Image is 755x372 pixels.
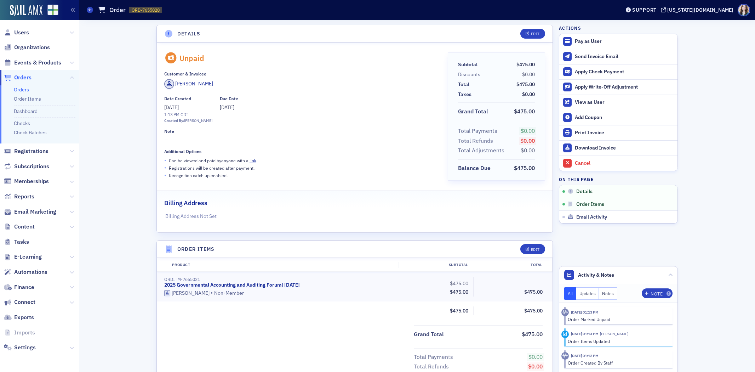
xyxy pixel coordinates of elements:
[164,289,394,297] div: Non-Member
[514,108,535,115] span: $475.00
[4,329,35,337] a: Imports
[164,104,179,111] span: [DATE]
[220,104,234,111] span: [DATE]
[14,163,49,170] span: Subscriptions
[559,156,677,171] button: Cancel
[575,145,674,151] div: Download Invoice
[4,163,49,170] a: Subscriptions
[167,262,399,268] div: Product
[414,330,444,339] div: Grand Total
[164,157,166,164] span: •
[568,316,668,322] div: Order Marked Unpaid
[4,147,48,155] a: Registrations
[164,290,210,297] a: [PERSON_NAME]
[514,164,535,171] span: $475.00
[220,96,238,101] div: Due Date
[175,80,213,88] div: [PERSON_NAME]
[559,95,677,110] button: View as User
[164,164,166,171] span: •
[522,71,535,78] span: $0.00
[575,84,674,90] div: Apply Write-Off Adjustment
[4,344,36,351] a: Settings
[164,129,174,134] div: Note
[575,53,674,60] div: Send Invoice Email
[559,140,677,156] a: Download Invoice
[414,362,451,371] span: Total Refunds
[169,172,228,179] p: Recognition catch up enabled.
[651,292,663,296] div: Note
[458,81,469,88] div: Total
[458,71,480,78] div: Discounts
[399,262,473,268] div: Subtotal
[14,253,42,261] span: E-Learning
[559,125,677,140] a: Print Invoice
[4,193,34,201] a: Reports
[109,6,126,14] h1: Order
[458,164,493,173] span: Balance Due
[4,177,49,185] a: Memberships
[458,127,500,135] span: Total Payments
[520,244,545,254] button: Edit
[14,96,41,102] a: Order Items
[571,353,599,358] time: 10/10/2025 01:12 PM
[4,238,29,246] a: Tasks
[458,146,504,155] div: Total Adjustments
[599,287,617,300] button: Notes
[458,61,480,68] span: Subtotal
[632,7,657,13] div: Support
[14,29,29,36] span: Users
[458,137,496,145] span: Total Refunds
[211,289,213,297] span: •
[177,30,201,38] h4: Details
[575,38,674,45] div: Pay as User
[531,248,540,252] div: Edit
[165,213,544,220] p: Billing Address Not Set
[14,108,38,114] a: Dashboard
[559,49,677,64] button: Send Invoice Email
[250,158,256,163] a: link
[450,308,468,314] span: $475.00
[414,362,449,371] div: Total Refunds
[516,81,535,88] span: $475.00
[164,277,394,282] div: ORDITM-7655021
[561,309,569,316] div: Activity
[576,214,607,220] span: Email Activity
[575,114,674,121] div: Add Coupon
[14,283,34,291] span: Finance
[179,112,189,117] span: CDT
[14,268,47,276] span: Automations
[524,289,543,295] span: $475.00
[14,208,56,216] span: Email Marketing
[561,331,569,338] div: Activity
[522,331,543,338] span: $475.00
[458,127,497,135] div: Total Payments
[522,91,535,97] span: $0.00
[458,91,471,98] div: Taxes
[473,262,547,268] div: Total
[661,7,736,12] button: [US_STATE][DOMAIN_NAME]
[521,147,535,154] span: $0.00
[576,287,599,300] button: Updates
[14,86,29,93] a: Orders
[14,223,35,231] span: Content
[4,223,35,231] a: Content
[576,188,593,195] span: Details
[559,34,677,49] button: Pay as User
[520,29,545,39] button: Edit
[4,314,34,321] a: Exports
[169,157,257,164] p: Can be viewed and paid by anyone with a .
[642,288,673,298] button: Note
[528,353,543,360] span: $0.00
[458,61,477,68] div: Subtotal
[568,338,668,344] div: Order Items Updated
[524,308,543,314] span: $475.00
[164,136,438,144] span: —
[4,59,61,67] a: Events & Products
[4,283,34,291] a: Finance
[575,69,674,75] div: Apply Check Payment
[179,53,204,63] div: Unpaid
[10,5,42,16] a: SailAMX
[164,79,213,89] a: [PERSON_NAME]
[14,298,35,306] span: Connect
[42,5,58,17] a: View Homepage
